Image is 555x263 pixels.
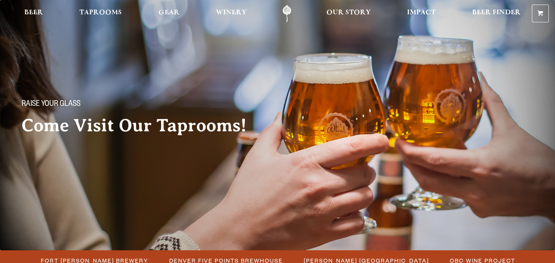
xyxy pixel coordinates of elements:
[211,5,252,22] a: Winery
[216,10,247,16] span: Winery
[22,116,262,135] h2: Come Visit Our Taprooms!
[467,5,526,22] a: Beer Finder
[74,5,127,22] a: Taprooms
[321,5,376,22] a: Our Story
[326,10,371,16] span: Our Story
[272,5,301,22] a: Odell Home
[22,100,81,110] span: Raise your glass
[24,10,43,16] span: Beer
[158,10,180,16] span: Gear
[19,5,48,22] a: Beer
[79,10,122,16] span: Taprooms
[407,10,436,16] span: Impact
[472,10,521,16] span: Beer Finder
[153,5,185,22] a: Gear
[402,5,441,22] a: Impact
